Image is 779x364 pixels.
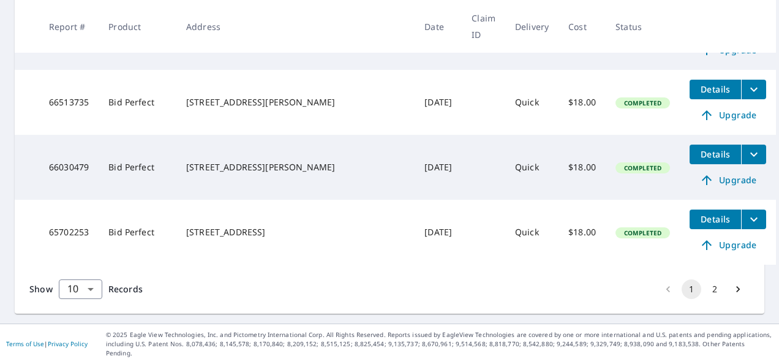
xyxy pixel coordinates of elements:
[690,235,766,255] a: Upgrade
[697,83,734,95] span: Details
[505,70,559,135] td: Quick
[682,279,701,299] button: page 1
[99,200,176,265] td: Bid Perfect
[617,99,669,107] span: Completed
[59,279,102,299] div: Show 10 records
[705,279,724,299] button: Go to page 2
[186,161,405,173] div: [STREET_ADDRESS][PERSON_NAME]
[39,70,99,135] td: 66513735
[99,135,176,200] td: Bid Perfect
[505,135,559,200] td: Quick
[29,283,53,295] span: Show
[415,135,462,200] td: [DATE]
[186,96,405,108] div: [STREET_ADDRESS][PERSON_NAME]
[697,173,759,188] span: Upgrade
[505,200,559,265] td: Quick
[559,200,606,265] td: $18.00
[39,135,99,200] td: 66030479
[6,340,88,347] p: |
[657,279,750,299] nav: pagination navigation
[728,279,748,299] button: Go to next page
[697,213,734,225] span: Details
[690,170,766,190] a: Upgrade
[690,210,741,229] button: detailsBtn-65702253
[106,330,773,358] p: © 2025 Eagle View Technologies, Inc. and Pictometry International Corp. All Rights Reserved. Repo...
[690,145,741,164] button: detailsBtn-66030479
[697,238,759,252] span: Upgrade
[617,164,669,172] span: Completed
[6,339,44,348] a: Terms of Use
[697,108,759,123] span: Upgrade
[99,70,176,135] td: Bid Perfect
[690,105,766,125] a: Upgrade
[559,135,606,200] td: $18.00
[108,283,143,295] span: Records
[48,339,88,348] a: Privacy Policy
[415,200,462,265] td: [DATE]
[39,200,99,265] td: 65702253
[559,70,606,135] td: $18.00
[690,80,741,99] button: detailsBtn-66513735
[186,226,405,238] div: [STREET_ADDRESS]
[697,148,734,160] span: Details
[59,272,102,306] div: 10
[617,229,669,237] span: Completed
[741,210,766,229] button: filesDropdownBtn-65702253
[415,70,462,135] td: [DATE]
[741,145,766,164] button: filesDropdownBtn-66030479
[741,80,766,99] button: filesDropdownBtn-66513735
